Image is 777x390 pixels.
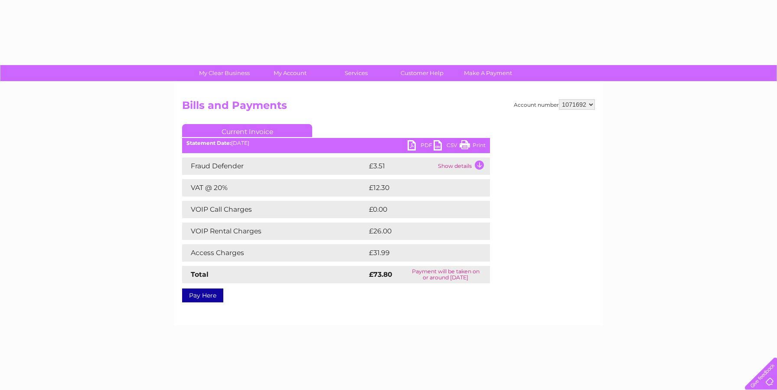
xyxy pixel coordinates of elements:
a: Services [320,65,392,81]
a: Current Invoice [182,124,312,137]
td: £26.00 [367,223,473,240]
td: Show details [436,157,490,175]
td: Fraud Defender [182,157,367,175]
strong: £73.80 [369,270,392,279]
a: Print [460,140,486,153]
td: Payment will be taken on or around [DATE] [401,266,490,283]
a: My Account [255,65,326,81]
td: Access Charges [182,244,367,262]
a: PDF [408,140,434,153]
div: [DATE] [182,140,490,146]
a: Pay Here [182,288,223,302]
td: VAT @ 20% [182,179,367,197]
td: £0.00 [367,201,470,218]
h2: Bills and Payments [182,99,595,116]
a: Customer Help [386,65,458,81]
td: £31.99 [367,244,472,262]
td: VOIP Call Charges [182,201,367,218]
a: CSV [434,140,460,153]
a: Make A Payment [452,65,524,81]
a: My Clear Business [189,65,260,81]
td: £3.51 [367,157,436,175]
td: VOIP Rental Charges [182,223,367,240]
div: Account number [514,99,595,110]
td: £12.30 [367,179,472,197]
strong: Total [191,270,209,279]
b: Statement Date: [186,140,231,146]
